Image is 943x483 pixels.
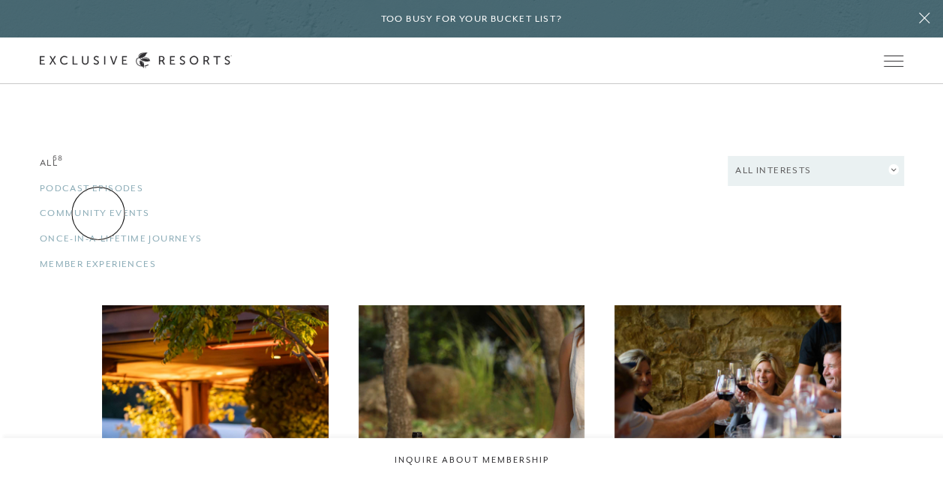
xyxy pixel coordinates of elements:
[728,156,903,185] button: All Interests
[40,257,314,271] a: Member Experiences
[53,152,62,163] span: 68
[40,181,308,196] a: Podcast Episodes
[381,12,563,26] h6: Too busy for your bucket list?
[40,232,308,246] a: Once-in-a-Lifetime Journeys
[884,55,903,66] button: Open navigation
[40,206,314,220] a: Community Events
[40,156,314,170] a: All68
